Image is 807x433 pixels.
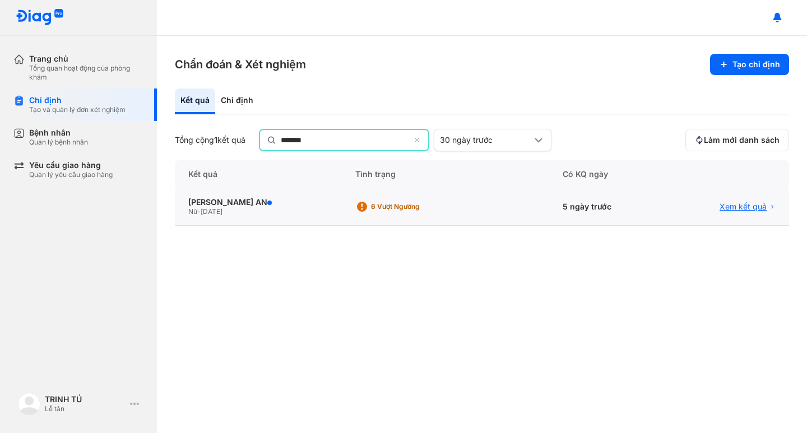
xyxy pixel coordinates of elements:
[549,160,664,188] div: Có KQ ngày
[29,138,88,147] div: Quản lý bệnh nhân
[175,135,245,145] div: Tổng cộng kết quả
[549,188,664,226] div: 5 ngày trước
[29,160,113,170] div: Yêu cầu giao hàng
[175,89,215,114] div: Kết quả
[342,160,549,188] div: Tình trạng
[704,135,780,145] span: Làm mới danh sách
[45,394,126,404] div: TRINH TÚ
[18,393,40,415] img: logo
[29,54,143,64] div: Trang chủ
[175,57,306,72] h3: Chẩn đoán & Xét nghiệm
[29,105,126,114] div: Tạo và quản lý đơn xét nghiệm
[685,129,789,151] button: Làm mới danh sách
[371,202,461,211] div: 6 Vượt ngưỡng
[214,135,217,145] span: 1
[16,9,64,26] img: logo
[197,207,201,216] span: -
[45,404,126,413] div: Lễ tân
[29,95,126,105] div: Chỉ định
[29,170,113,179] div: Quản lý yêu cầu giao hàng
[29,128,88,138] div: Bệnh nhân
[215,89,259,114] div: Chỉ định
[175,160,342,188] div: Kết quả
[710,54,789,75] button: Tạo chỉ định
[29,64,143,82] div: Tổng quan hoạt động của phòng khám
[720,202,767,212] span: Xem kết quả
[440,135,532,145] div: 30 ngày trước
[188,207,197,216] span: Nữ
[188,197,328,207] div: [PERSON_NAME] AN
[201,207,222,216] span: [DATE]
